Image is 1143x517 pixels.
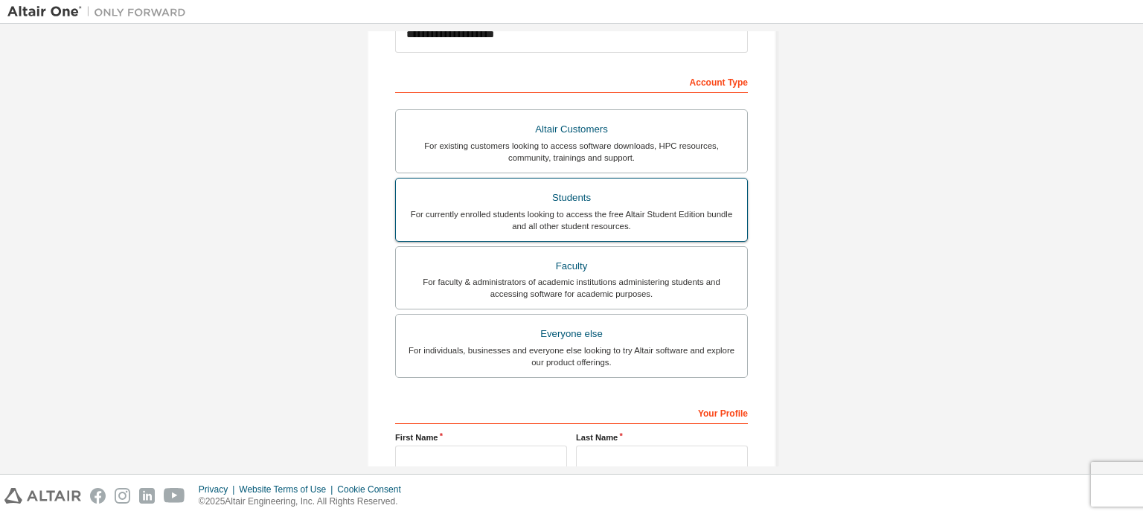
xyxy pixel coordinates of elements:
[405,119,738,140] div: Altair Customers
[4,488,81,504] img: altair_logo.svg
[405,256,738,277] div: Faculty
[199,495,410,508] p: © 2025 Altair Engineering, Inc. All Rights Reserved.
[395,400,748,424] div: Your Profile
[7,4,193,19] img: Altair One
[115,488,130,504] img: instagram.svg
[395,69,748,93] div: Account Type
[405,140,738,164] div: For existing customers looking to access software downloads, HPC resources, community, trainings ...
[405,187,738,208] div: Students
[395,431,567,443] label: First Name
[405,344,738,368] div: For individuals, businesses and everyone else looking to try Altair software and explore our prod...
[405,324,738,344] div: Everyone else
[405,208,738,232] div: For currently enrolled students looking to access the free Altair Student Edition bundle and all ...
[90,488,106,504] img: facebook.svg
[139,488,155,504] img: linkedin.svg
[405,276,738,300] div: For faculty & administrators of academic institutions administering students and accessing softwa...
[164,488,185,504] img: youtube.svg
[337,484,409,495] div: Cookie Consent
[576,431,748,443] label: Last Name
[239,484,337,495] div: Website Terms of Use
[199,484,239,495] div: Privacy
